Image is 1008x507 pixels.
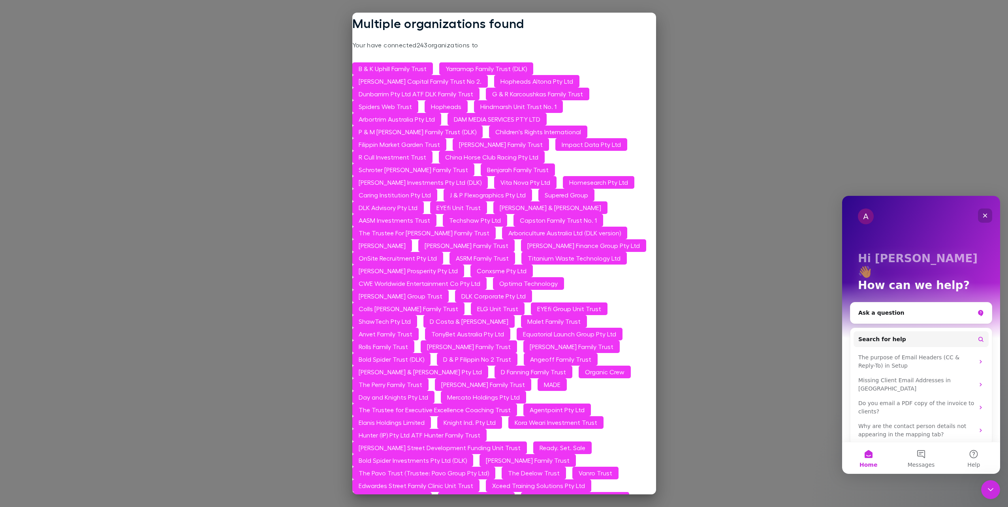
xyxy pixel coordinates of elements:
button: Homesearch Pty Ltd [563,176,634,189]
button: [PERSON_NAME] Finance Group Pty Ltd [521,239,646,252]
button: Conxsme Pty Ltd [470,265,533,277]
button: China Horse Club Racing Pty Ltd [439,151,545,163]
button: [PERSON_NAME] Family Trust [480,454,576,467]
button: [PERSON_NAME] Capital Family Trust No 2. [352,75,488,88]
button: The Trustee For [PERSON_NAME] Family Trust [352,227,496,239]
button: Hindmarsh Unit Trust No. 1 [474,100,563,113]
button: Melbourne Angels Servatus Trust [521,492,629,505]
button: Arboriculture Australia Ltd (DLK version) [502,227,627,239]
button: Angeoff Family Trust [524,353,598,366]
button: DLK Advisory Pty Ltd [352,201,424,214]
button: G & R Karcoushkas Family Trust [486,88,589,100]
button: Techshaw Pty Ltd [443,214,507,227]
button: Ready. Set. Sale [533,441,592,454]
button: Clean Air Power Pty Ltd [352,492,432,505]
button: [PERSON_NAME] & [PERSON_NAME] [493,201,607,214]
button: OnSite Recruitment Pty Ltd [352,252,443,265]
button: MADE [538,378,567,391]
button: D Fanning Family Trust [495,366,572,378]
button: [PERSON_NAME] Family Trust [523,340,620,353]
p: Your have connected 243 organizations to [352,40,656,50]
button: B & K Uphill Family Trust [352,62,433,75]
button: Hunter (IP) Pty Ltd ATF Hunter Family Trust [352,429,487,441]
button: [PERSON_NAME] Prosperity Pty Ltd [352,265,464,277]
button: [PERSON_NAME] & [PERSON_NAME] Pty Ltd [352,366,488,378]
button: Hopheads [425,100,468,113]
button: [PERSON_NAME] Group Trust [352,290,449,302]
button: [PERSON_NAME] Street Development Funding Unit Trust [352,441,527,454]
button: Vanro Trust [572,467,619,479]
button: The Deelow Trust [502,467,566,479]
button: Raywood Family Trust [438,492,515,505]
button: Optima Technology [493,277,564,290]
button: Dunbarrim Pty Ltd ATF DLK Family Trust [352,88,480,100]
button: Bold Spider Trust (DLK) [352,353,431,366]
iframe: Intercom live chat [842,196,1000,474]
button: Agentpoint Pty Ltd [523,404,591,416]
button: D & P Filippin No 2 Trust [437,353,517,366]
button: R Cull Investment Trust [352,151,433,163]
button: D Costa & [PERSON_NAME] [423,315,515,328]
button: ELG Unit Trust [471,302,525,315]
button: [PERSON_NAME] Investments Pty Ltd (DLK) [352,176,488,189]
button: Schroter [PERSON_NAME] Family Trust [352,163,474,176]
button: Children's Rights International [489,126,587,138]
button: Mercato Holdings Pty Ltd [441,391,526,404]
button: Filippin Market Garden Trust [352,138,446,151]
button: Xceed Training Solutions Pty Ltd [486,479,591,492]
button: Colls [PERSON_NAME] Family Trust [352,302,465,315]
button: EYEfi Group Unit Trust [531,302,607,315]
button: Knight Ind. Pty Ltd [437,416,502,429]
button: Bold Spider Investments Pty Ltd (DLK) [352,454,473,467]
button: [PERSON_NAME] Family Trust [453,138,549,151]
button: Capston Family Trust No. 1 [513,214,603,227]
button: [PERSON_NAME] Family Trust [435,378,531,391]
button: The Trustee for Executive Excellence Coaching Trust [352,404,517,416]
button: Hopheads Altona Pty Ltd [494,75,579,88]
iframe: Intercom live chat [981,480,1000,499]
button: Arbortrim Australia Pty Ltd [352,113,441,126]
button: [PERSON_NAME] [352,239,412,252]
button: ShawTech Pty Ltd [352,315,417,328]
button: Impact Data Pty Ltd [555,138,627,151]
button: TonyBet Australia Pty Ltd [425,328,510,340]
button: Benjarah Family Trust [481,163,555,176]
button: ASRM Family Trust [449,252,515,265]
button: Caring Institution Pty Ltd [352,189,437,201]
button: P & M [PERSON_NAME] Family Trust (DLK) [352,126,483,138]
button: Yarramap Family Trust (DLK) [439,62,533,75]
button: DLK Corporate Pty Ltd [455,290,532,302]
button: Day and Knights Pty Ltd [352,391,434,404]
button: EYEfi Unit Trust [430,201,487,214]
button: Vita Nova Pty Ltd [494,176,557,189]
button: J & P Flexographics Pty Ltd [444,189,532,201]
h1: Multiple organizations found [352,16,656,31]
button: Supered Group [538,189,594,201]
button: The Perry Family Trust [352,378,429,391]
button: Rolls Family Trust [352,340,414,353]
button: Kora Weari Investment Trust [508,416,604,429]
button: Equatorial Launch Group Pty Ltd [517,328,622,340]
button: Titanium Waste Technology Ltd [521,252,627,265]
button: Anvet Family Trust [352,328,419,340]
button: AASM Investments Trust [352,214,436,227]
button: Elanis Holdings Limited [352,416,431,429]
